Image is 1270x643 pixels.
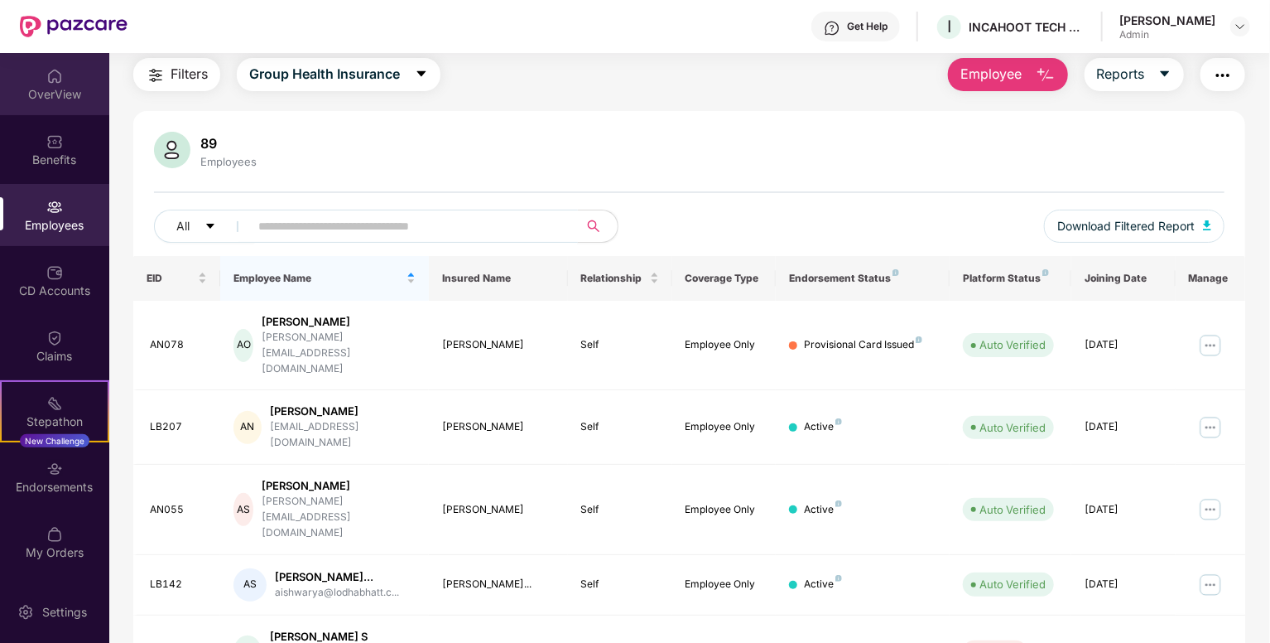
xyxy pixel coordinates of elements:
div: Auto Verified [979,576,1046,592]
span: caret-down [204,220,216,234]
img: manageButton [1197,496,1224,523]
div: [PERSON_NAME] [1119,12,1215,28]
th: Coverage Type [672,256,777,301]
div: Employees [197,155,260,168]
div: INCAHOOT TECH SERVICES PRIVATE LIMITED [969,19,1085,35]
div: LB207 [150,419,207,435]
img: manageButton [1197,332,1224,359]
img: svg+xml;base64,PHN2ZyBpZD0iQ2xhaW0iIHhtbG5zPSJodHRwOi8vd3d3LnczLm9yZy8yMDAwL3N2ZyIgd2lkdGg9IjIwIi... [46,330,63,346]
img: svg+xml;base64,PHN2ZyB4bWxucz0iaHR0cDovL3d3dy53My5vcmcvMjAwMC9zdmciIHdpZHRoPSIyMSIgaGVpZ2h0PSIyMC... [46,395,63,412]
div: [PERSON_NAME][EMAIL_ADDRESS][DOMAIN_NAME] [262,494,416,541]
img: svg+xml;base64,PHN2ZyB4bWxucz0iaHR0cDovL3d3dy53My5vcmcvMjAwMC9zdmciIHdpZHRoPSIyNCIgaGVpZ2h0PSIyNC... [146,65,166,85]
button: Filters [133,58,220,91]
img: svg+xml;base64,PHN2ZyB4bWxucz0iaHR0cDovL3d3dy53My5vcmcvMjAwMC9zdmciIHdpZHRoPSIyNCIgaGVpZ2h0PSIyNC... [1213,65,1233,85]
div: Auto Verified [979,419,1046,436]
div: Platform Status [963,272,1058,285]
button: Download Filtered Report [1044,210,1224,243]
span: Download Filtered Report [1057,217,1195,235]
img: svg+xml;base64,PHN2ZyB4bWxucz0iaHR0cDovL3d3dy53My5vcmcvMjAwMC9zdmciIHhtbG5zOnhsaW5rPSJodHRwOi8vd3... [154,132,190,168]
div: [DATE] [1085,337,1162,353]
span: All [176,217,190,235]
span: Relationship [581,272,647,285]
th: Manage [1176,256,1245,301]
img: svg+xml;base64,PHN2ZyB4bWxucz0iaHR0cDovL3d3dy53My5vcmcvMjAwMC9zdmciIHhtbG5zOnhsaW5rPSJodHRwOi8vd3... [1036,65,1056,85]
span: Filters [171,64,208,85]
img: svg+xml;base64,PHN2ZyBpZD0iQmVuZWZpdHMiIHhtbG5zPSJodHRwOi8vd3d3LnczLm9yZy8yMDAwL3N2ZyIgd2lkdGg9Ij... [46,133,63,150]
img: svg+xml;base64,PHN2ZyB4bWxucz0iaHR0cDovL3d3dy53My5vcmcvMjAwMC9zdmciIHdpZHRoPSI4IiBoZWlnaHQ9IjgiIH... [892,269,899,276]
th: Insured Name [429,256,568,301]
img: svg+xml;base64,PHN2ZyBpZD0iRHJvcGRvd24tMzJ4MzIiIHhtbG5zPSJodHRwOi8vd3d3LnczLm9yZy8yMDAwL3N2ZyIgd2... [1234,20,1247,33]
img: svg+xml;base64,PHN2ZyB4bWxucz0iaHR0cDovL3d3dy53My5vcmcvMjAwMC9zdmciIHdpZHRoPSI4IiBoZWlnaHQ9IjgiIH... [835,418,842,425]
div: AO [233,329,253,362]
div: Employee Only [686,502,763,518]
img: svg+xml;base64,PHN2ZyBpZD0iTXlfT3JkZXJzIiBkYXRhLW5hbWU9Ik15IE9yZGVycyIgeG1sbnM9Imh0dHA6Ly93d3cudz... [46,526,63,543]
img: svg+xml;base64,PHN2ZyB4bWxucz0iaHR0cDovL3d3dy53My5vcmcvMjAwMC9zdmciIHdpZHRoPSI4IiBoZWlnaHQ9IjgiIH... [1042,269,1049,276]
button: search [577,210,618,243]
div: Stepathon [2,413,108,430]
div: [DATE] [1085,502,1162,518]
div: [PERSON_NAME] [262,314,416,330]
span: caret-down [415,67,428,82]
div: 89 [197,135,260,152]
div: [PERSON_NAME] [442,419,555,435]
div: Employee Only [686,577,763,592]
div: Provisional Card Issued [804,337,922,353]
div: Auto Verified [979,336,1046,353]
div: Self [581,577,659,592]
div: Active [804,577,842,592]
button: Group Health Insurancecaret-down [237,58,440,91]
span: Employee Name [233,272,403,285]
div: [PERSON_NAME] [442,502,555,518]
div: [PERSON_NAME]... [442,577,555,592]
div: Get Help [847,20,888,33]
div: [PERSON_NAME]... [275,569,399,585]
div: AN055 [150,502,207,518]
div: [PERSON_NAME][EMAIL_ADDRESS][DOMAIN_NAME] [262,330,416,377]
div: AN [233,411,262,444]
div: Admin [1119,28,1215,41]
span: caret-down [1158,67,1171,82]
span: search [577,220,609,233]
img: New Pazcare Logo [20,16,127,37]
div: Employee Only [686,337,763,353]
div: [DATE] [1085,419,1162,435]
img: svg+xml;base64,PHN2ZyB4bWxucz0iaHR0cDovL3d3dy53My5vcmcvMjAwMC9zdmciIHhtbG5zOnhsaW5rPSJodHRwOi8vd3... [1203,220,1211,230]
img: svg+xml;base64,PHN2ZyBpZD0iSGVscC0zMngzMiIgeG1sbnM9Imh0dHA6Ly93d3cudzMub3JnLzIwMDAvc3ZnIiB3aWR0aD... [824,20,840,36]
div: Settings [37,604,92,621]
span: I [947,17,951,36]
div: AS [233,568,267,602]
img: svg+xml;base64,PHN2ZyB4bWxucz0iaHR0cDovL3d3dy53My5vcmcvMjAwMC9zdmciIHdpZHRoPSI4IiBoZWlnaHQ9IjgiIH... [835,575,842,582]
div: [PERSON_NAME] [262,478,416,494]
th: EID [133,256,220,301]
div: Active [804,419,842,435]
img: svg+xml;base64,PHN2ZyBpZD0iQ0RfQWNjb3VudHMiIGRhdGEtbmFtZT0iQ0QgQWNjb3VudHMiIHhtbG5zPSJodHRwOi8vd3... [46,264,63,281]
div: Active [804,502,842,518]
div: Self [581,337,659,353]
th: Joining Date [1071,256,1176,301]
div: [EMAIL_ADDRESS][DOMAIN_NAME] [270,419,416,451]
span: EID [147,272,195,285]
div: New Challenge [20,434,89,447]
div: Employee Only [686,419,763,435]
img: svg+xml;base64,PHN2ZyBpZD0iU2V0dGluZy0yMHgyMCIgeG1sbnM9Imh0dHA6Ly93d3cudzMub3JnLzIwMDAvc3ZnIiB3aW... [17,604,34,621]
div: Endorsement Status [789,272,936,285]
div: Self [581,502,659,518]
button: Allcaret-down [154,210,255,243]
img: svg+xml;base64,PHN2ZyBpZD0iRW1wbG95ZWVzIiB4bWxucz0iaHR0cDovL3d3dy53My5vcmcvMjAwMC9zdmciIHdpZHRoPS... [46,199,63,215]
div: AS [233,493,253,526]
div: [PERSON_NAME] [270,404,416,419]
img: svg+xml;base64,PHN2ZyBpZD0iRW5kb3JzZW1lbnRzIiB4bWxucz0iaHR0cDovL3d3dy53My5vcmcvMjAwMC9zdmciIHdpZH... [46,461,63,477]
img: svg+xml;base64,PHN2ZyB4bWxucz0iaHR0cDovL3d3dy53My5vcmcvMjAwMC9zdmciIHdpZHRoPSI4IiBoZWlnaHQ9IjgiIH... [916,336,922,343]
th: Relationship [568,256,672,301]
div: [DATE] [1085,577,1162,592]
button: Employee [948,58,1068,91]
img: manageButton [1197,572,1224,598]
button: Reportscaret-down [1085,58,1184,91]
div: [PERSON_NAME] [442,337,555,353]
div: Self [581,419,659,435]
img: svg+xml;base64,PHN2ZyBpZD0iSG9tZSIgeG1sbnM9Imh0dHA6Ly93d3cudzMub3JnLzIwMDAvc3ZnIiB3aWR0aD0iMjAiIG... [46,68,63,85]
span: Group Health Insurance [249,64,400,85]
div: AN078 [150,337,207,353]
div: Auto Verified [979,501,1046,518]
div: LB142 [150,577,207,592]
